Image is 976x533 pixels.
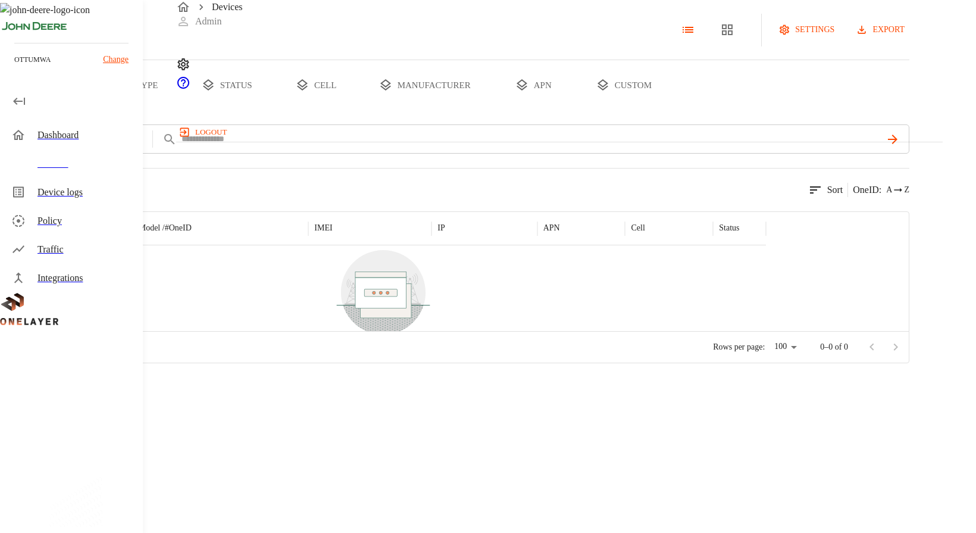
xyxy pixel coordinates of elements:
[437,222,445,234] p: IP
[176,123,232,142] button: logout
[165,223,192,232] span: # OneID
[719,222,739,234] p: Status
[769,338,801,356] div: 100
[827,183,843,197] p: Sort
[820,341,848,353] p: 0–0 of 0
[886,184,892,196] span: A
[176,82,190,92] a: onelayer-support
[904,184,909,196] span: Z
[543,222,560,234] p: APN
[176,123,943,142] a: logout
[713,341,765,353] p: Rows per page:
[314,222,332,234] p: IMEI
[176,82,190,92] span: Support Portal
[631,222,645,234] p: Cell
[139,222,192,234] p: Model /
[195,14,221,29] p: Admin
[853,183,881,197] p: OneID :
